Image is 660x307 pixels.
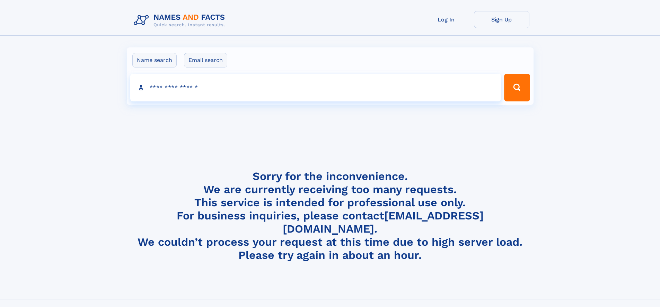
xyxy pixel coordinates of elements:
[132,53,177,67] label: Name search
[504,74,530,101] button: Search Button
[474,11,529,28] a: Sign Up
[184,53,227,67] label: Email search
[283,209,484,235] a: [EMAIL_ADDRESS][DOMAIN_NAME]
[131,11,231,30] img: Logo Names and Facts
[130,74,501,101] input: search input
[419,11,474,28] a: Log In
[131,170,529,262] h4: Sorry for the inconvenience. We are currently receiving too many requests. This service is intend...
